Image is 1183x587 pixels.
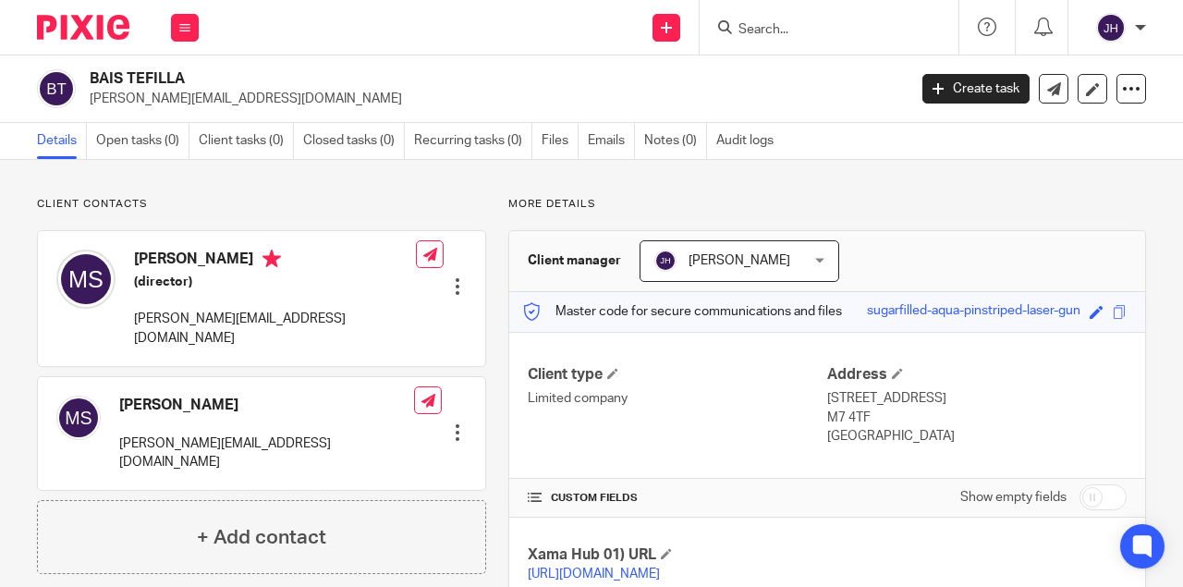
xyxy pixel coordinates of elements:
[119,434,414,472] p: [PERSON_NAME][EMAIL_ADDRESS][DOMAIN_NAME]
[737,22,903,39] input: Search
[37,69,76,108] img: svg%3E
[37,15,129,40] img: Pixie
[922,74,1030,104] a: Create task
[414,123,532,159] a: Recurring tasks (0)
[262,250,281,268] i: Primary
[716,123,783,159] a: Audit logs
[523,302,842,321] p: Master code for secure communications and files
[37,123,87,159] a: Details
[90,69,734,89] h2: BAIS TEFILLA
[134,250,416,273] h4: [PERSON_NAME]
[689,254,790,267] span: [PERSON_NAME]
[528,365,827,385] h4: Client type
[528,545,827,565] h4: Xama Hub 01) URL
[1096,13,1126,43] img: svg%3E
[528,491,827,506] h4: CUSTOM FIELDS
[654,250,677,272] img: svg%3E
[56,396,101,440] img: svg%3E
[960,488,1067,507] label: Show empty fields
[303,123,405,159] a: Closed tasks (0)
[827,389,1127,408] p: [STREET_ADDRESS]
[542,123,579,159] a: Files
[199,123,294,159] a: Client tasks (0)
[508,197,1146,212] p: More details
[528,389,827,408] p: Limited company
[134,310,416,348] p: [PERSON_NAME][EMAIL_ADDRESS][DOMAIN_NAME]
[528,251,621,270] h3: Client manager
[56,250,116,309] img: svg%3E
[827,409,1127,427] p: M7 4TF
[644,123,707,159] a: Notes (0)
[96,123,189,159] a: Open tasks (0)
[90,90,895,108] p: [PERSON_NAME][EMAIL_ADDRESS][DOMAIN_NAME]
[134,273,416,291] h5: (director)
[827,427,1127,446] p: [GEOGRAPHIC_DATA]
[867,301,1080,323] div: sugarfilled-aqua-pinstriped-laser-gun
[37,197,486,212] p: Client contacts
[528,568,660,581] a: [URL][DOMAIN_NAME]
[197,523,326,552] h4: + Add contact
[827,365,1127,385] h4: Address
[119,396,414,415] h4: [PERSON_NAME]
[588,123,635,159] a: Emails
